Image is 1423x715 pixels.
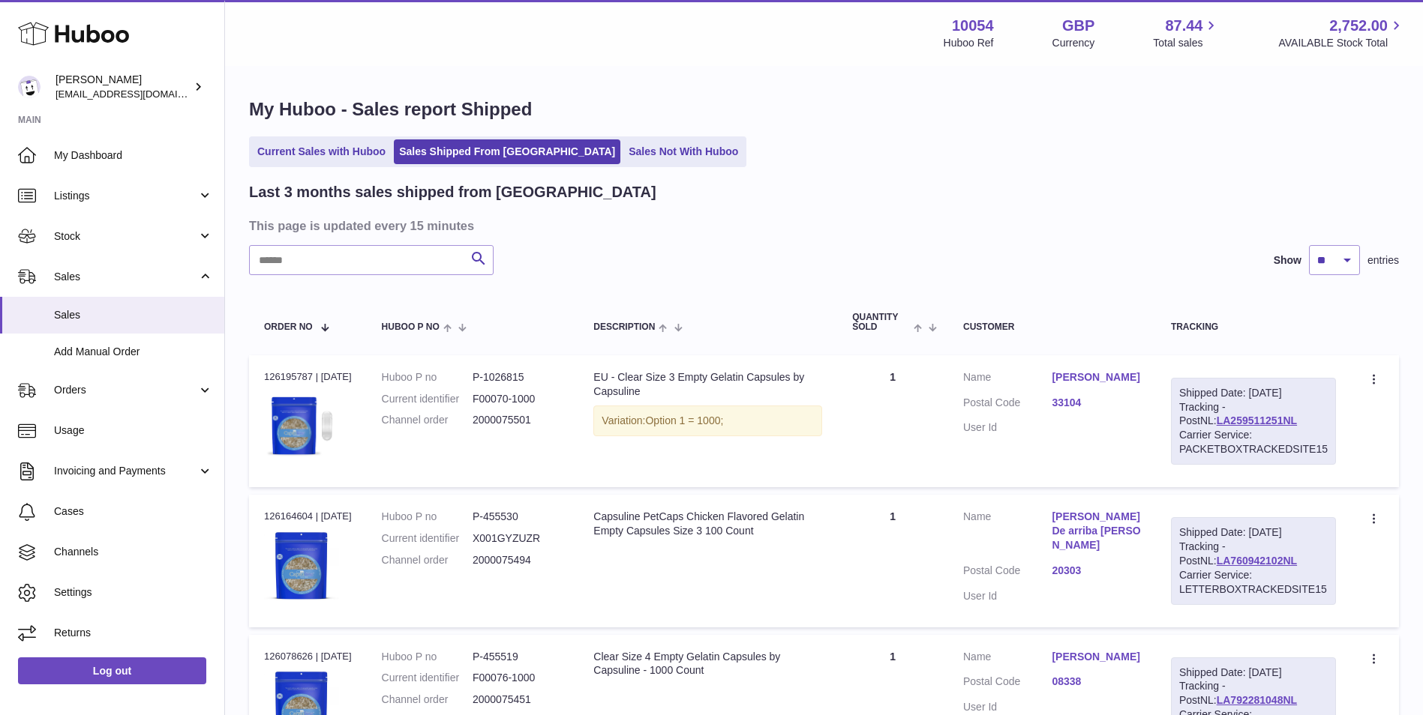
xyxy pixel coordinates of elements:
[249,217,1395,234] h3: This page is updated every 15 minutes
[473,392,563,406] dd: F00070-1000
[473,671,563,685] dd: F00076-1000
[1171,322,1336,332] div: Tracking
[54,270,197,284] span: Sales
[837,355,948,487] td: 1
[593,650,822,678] div: Clear Size 4 Empty Gelatin Capsules by Capsuline - 1000 Count
[264,510,352,523] div: 126164604 | [DATE]
[382,370,473,384] dt: Huboo P no
[1052,675,1140,689] a: 08338
[852,313,910,332] span: Quantity Sold
[593,322,655,332] span: Description
[1171,378,1336,465] div: Tracking - PostNL:
[54,545,213,559] span: Channels
[593,370,822,399] div: EU - Clear Size 3 Empty Gelatin Capsules by Capsuline
[382,531,473,546] dt: Current identifier
[963,370,1052,388] dt: Name
[54,626,213,640] span: Returns
[252,139,391,164] a: Current Sales with Huboo
[473,370,563,384] dd: P-1026815
[264,388,339,463] img: 620f2a98-1fcb-4fb1-adf3-59bcd826b59c.png
[1278,16,1405,50] a: 2,752.00 AVAILABLE Stock Total
[382,693,473,707] dt: Channel order
[1217,694,1297,706] a: LA792281048NL
[18,657,206,684] a: Log out
[249,182,656,202] h2: Last 3 months sales shipped from [GEOGRAPHIC_DATA]
[473,531,563,546] dd: X001GYZUZR
[1062,16,1094,36] strong: GBP
[264,322,313,332] span: Order No
[1052,396,1140,410] a: 33104
[1278,36,1405,50] span: AVAILABLE Stock Total
[1179,525,1328,540] div: Shipped Date: [DATE]
[54,308,213,322] span: Sales
[1217,555,1297,567] a: LA760942102NL
[473,510,563,524] dd: P-455530
[54,504,213,519] span: Cases
[837,495,948,627] td: 1
[264,370,352,384] div: 126195787 | [DATE]
[473,413,563,427] dd: 2000075501
[382,553,473,567] dt: Channel order
[963,396,1052,414] dt: Postal Code
[1052,370,1140,384] a: [PERSON_NAME]
[1052,564,1140,578] a: 20303
[963,510,1052,556] dt: Name
[963,675,1052,693] dt: Postal Code
[593,510,822,538] div: Capsuline PetCaps Chicken Flavored Gelatin Empty Capsules Size 3 100 Count
[1165,16,1202,36] span: 87.44
[1367,253,1399,268] span: entries
[382,322,440,332] span: Huboo P no
[1329,16,1388,36] span: 2,752.00
[952,16,994,36] strong: 10054
[56,88,221,100] span: [EMAIL_ADDRESS][DOMAIN_NAME]
[18,76,41,98] img: internalAdmin-10054@internal.huboo.com
[56,73,191,101] div: [PERSON_NAME]
[1153,36,1220,50] span: Total sales
[1179,666,1328,680] div: Shipped Date: [DATE]
[382,650,473,664] dt: Huboo P no
[382,510,473,524] dt: Huboo P no
[54,423,213,438] span: Usage
[963,420,1052,435] dt: User Id
[473,693,563,707] dd: 2000075451
[394,139,620,164] a: Sales Shipped From [GEOGRAPHIC_DATA]
[382,392,473,406] dt: Current identifier
[54,383,197,397] span: Orders
[645,414,723,426] span: Option 1 = 1000;
[473,553,563,567] dd: 2000075494
[963,700,1052,714] dt: User Id
[1052,36,1095,50] div: Currency
[1179,386,1328,400] div: Shipped Date: [DATE]
[1153,16,1220,50] a: 87.44 Total sales
[1052,510,1140,552] a: [PERSON_NAME] De arriba [PERSON_NAME]
[54,585,213,600] span: Settings
[1052,650,1140,664] a: [PERSON_NAME]
[54,229,197,244] span: Stock
[944,36,994,50] div: Huboo Ref
[963,322,1141,332] div: Customer
[963,564,1052,582] dt: Postal Code
[1171,517,1336,604] div: Tracking - PostNL:
[623,139,743,164] a: Sales Not With Huboo
[54,148,213,163] span: My Dashboard
[264,650,352,663] div: 126078626 | [DATE]
[54,345,213,359] span: Add Manual Order
[963,589,1052,603] dt: User Id
[593,405,822,436] div: Variation:
[382,671,473,685] dt: Current identifier
[1217,414,1297,426] a: LA259511251NL
[473,650,563,664] dd: P-455519
[382,413,473,427] dt: Channel order
[1179,428,1328,456] div: Carrier Service: PACKETBOXTRACKEDSITE15
[249,97,1399,121] h1: My Huboo - Sales report Shipped
[963,650,1052,668] dt: Name
[54,464,197,478] span: Invoicing and Payments
[1274,253,1301,268] label: Show
[54,189,197,203] span: Listings
[1179,568,1328,597] div: Carrier Service: LETTERBOXTRACKEDSITE15
[264,528,339,603] img: 1655819176.jpg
